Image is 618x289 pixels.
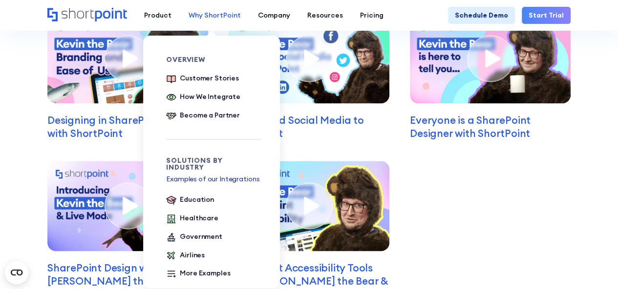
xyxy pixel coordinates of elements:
a: Airlines [166,250,205,262]
div: More Examples [180,268,230,278]
a: open lightbox [229,13,389,140]
img: video play icon [286,35,333,82]
div: Product [144,10,171,20]
p: Examples of our Integrations [166,174,261,184]
img: video play icon [467,35,514,82]
a: Become a Partner [166,110,240,122]
div: Become a Partner [180,110,240,120]
div: Healthcare [180,213,218,223]
a: Schedule Demo [448,7,515,24]
a: Home [47,8,127,22]
a: open lightbox [410,13,571,140]
div: Overview [166,56,261,63]
a: Healthcare [166,213,218,225]
div: Why ShortPoint [189,10,241,20]
a: Pricing [351,7,392,24]
a: Product [135,7,180,24]
div: Customer Stories [180,73,239,83]
a: More Examples [166,268,230,280]
div: How We Integrate [180,92,240,102]
p: Everyone is a SharePoint Designer with ShortPoint [410,114,571,140]
a: Company [249,7,298,24]
p: Designing in SharePoint EASILY with ShortPoint [47,114,208,140]
a: open lightbox [47,13,208,140]
a: Government [166,231,222,243]
a: Resources [298,7,351,24]
img: video play icon [105,35,151,82]
div: Pricing [360,10,384,20]
div: Airlines [180,250,205,260]
div: Solutions by Industry [166,157,261,171]
div: Resources [307,10,343,20]
a: Why ShortPoint [180,7,249,24]
a: Start Trial [522,7,571,24]
a: Education [166,194,214,206]
img: video play icon [286,182,333,229]
p: How to Add Social Media to SharePoint [229,114,389,140]
button: Open CMP widget [5,261,28,284]
div: Education [180,194,214,205]
a: How We Integrate [166,92,240,103]
div: Government [180,231,222,242]
div: Company [258,10,290,20]
img: video play icon [105,182,151,229]
a: Customer Stories [166,73,239,85]
iframe: Chat Widget [442,176,618,289]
